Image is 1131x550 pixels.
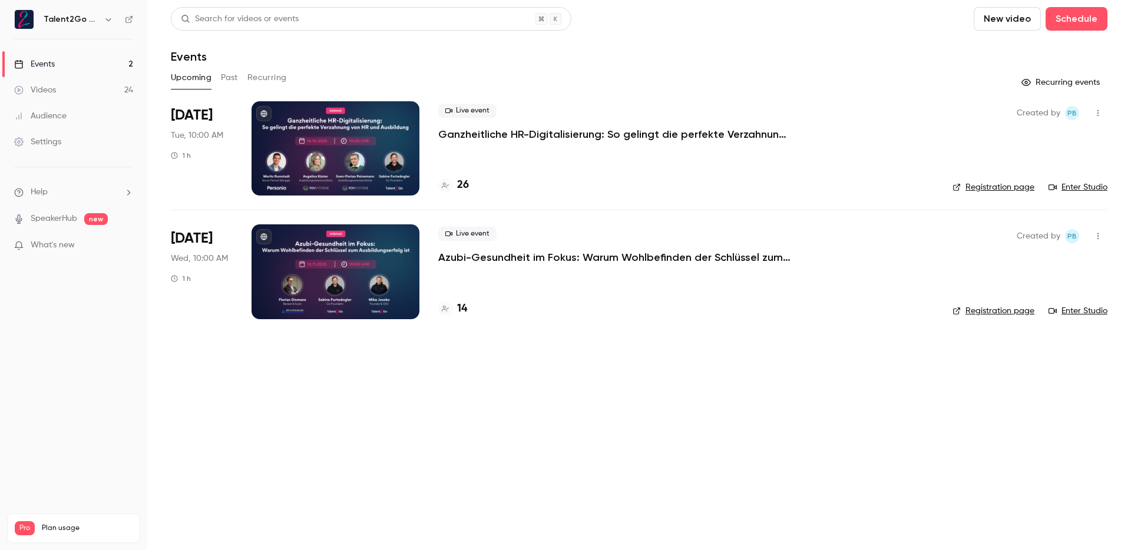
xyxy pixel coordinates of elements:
[14,84,56,96] div: Videos
[247,68,287,87] button: Recurring
[171,274,191,283] div: 1 h
[171,151,191,160] div: 1 h
[31,186,48,198] span: Help
[438,301,467,317] a: 14
[171,101,233,196] div: Oct 14 Tue, 10:00 AM (Europe/Berlin)
[14,136,61,148] div: Settings
[171,253,228,264] span: Wed, 10:00 AM
[1016,73,1107,92] button: Recurring events
[953,181,1034,193] a: Registration page
[31,213,77,225] a: SpeakerHub
[1017,229,1060,243] span: Created by
[1067,229,1077,243] span: PB
[44,14,99,25] h6: Talent2Go GmbH
[1067,106,1077,120] span: PB
[974,7,1041,31] button: New video
[171,106,213,125] span: [DATE]
[181,13,299,25] div: Search for videos or events
[1049,305,1107,317] a: Enter Studio
[84,213,108,225] span: new
[14,110,67,122] div: Audience
[14,58,55,70] div: Events
[221,68,238,87] button: Past
[457,177,469,193] h4: 26
[14,186,133,198] li: help-dropdown-opener
[171,68,211,87] button: Upcoming
[953,305,1034,317] a: Registration page
[438,127,792,141] a: Ganzheitliche HR-Digitalisierung: So gelingt die perfekte Verzahnung von HR und Ausbildung mit Pe...
[457,301,467,317] h4: 14
[171,224,233,319] div: Nov 12 Wed, 10:00 AM (Europe/Berlin)
[15,521,35,535] span: Pro
[171,229,213,248] span: [DATE]
[1049,181,1107,193] a: Enter Studio
[438,177,469,193] a: 26
[1046,7,1107,31] button: Schedule
[171,49,207,64] h1: Events
[42,524,133,533] span: Plan usage
[438,227,497,241] span: Live event
[1065,106,1079,120] span: Pascal Blot
[438,250,792,264] a: Azubi-Gesundheit im Fokus: Warum Wohlbefinden der Schlüssel zum Ausbildungserfolg ist 💚
[31,239,75,251] span: What's new
[438,104,497,118] span: Live event
[1065,229,1079,243] span: Pascal Blot
[171,130,223,141] span: Tue, 10:00 AM
[15,10,34,29] img: Talent2Go GmbH
[1017,106,1060,120] span: Created by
